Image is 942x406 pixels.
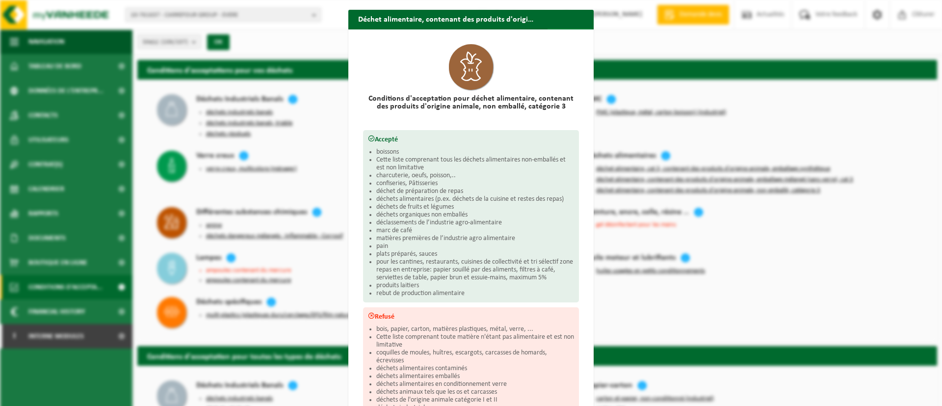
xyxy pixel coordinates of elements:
li: Cette liste comprenant toute matière n'étant pas alimentaire et est non limitative [376,333,574,349]
li: confiseries, Pâtisseries [376,180,574,188]
li: produits laitiers [376,282,574,290]
li: déchets animaux tels que les os et carcasses [376,388,574,396]
button: Fermer [548,28,593,48]
li: pour les cantines, restaurants, cuisines de collectivité et tri sélectif zone repas en entreprise... [376,258,574,282]
li: déchets de l'origine animale catégorie I et II [376,396,574,404]
li: marc de café [376,227,574,235]
li: Cette liste comprenant tous les déchets alimentaires non-emballés et est non limitative [376,156,574,172]
li: déchets alimentaires emballés [376,373,574,380]
li: déclassements de l’industrie agro-alimentaire [376,219,574,227]
li: charcuterie, oeufs, poisson,.. [376,172,574,180]
h2: Déchet alimentaire, contenant des produits d'origine animale, non emballé, catégorie 3 [348,10,547,28]
li: déchet de préparation de repas [376,188,574,195]
li: boissons [376,148,574,156]
li: pain [376,243,574,250]
li: déchets organiques non emballés [376,211,574,219]
li: déchets alimentaires contaminés [376,365,574,373]
h3: Accepté [368,135,574,143]
li: bois, papier, carton, matières plastiques, métal, verre, ... [376,325,574,333]
li: plats préparés, sauces [376,250,574,258]
li: rebut de production alimentaire [376,290,574,298]
li: déchets alimentaires en conditionnement verre [376,380,574,388]
li: déchets de fruits et légumes [376,203,574,211]
h2: Conditions d'acceptation pour déchet alimentaire, contenant des produits d'origine animale, non e... [363,95,579,110]
li: matières premières de l’industrie agro alimentaire [376,235,574,243]
li: déchets alimentaires (p.ex. déchets de la cuisine et restes des repas) [376,195,574,203]
h3: Refusé [368,312,574,321]
li: coquilles de moules, huîtres, escargots, carcasses de homards, écrevisses [376,349,574,365]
